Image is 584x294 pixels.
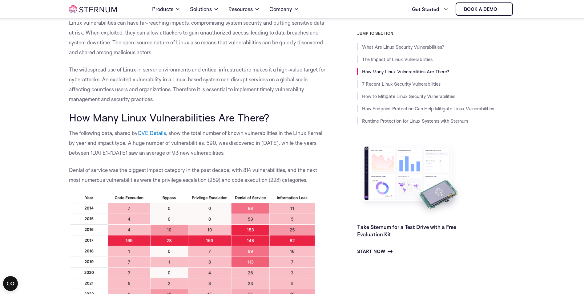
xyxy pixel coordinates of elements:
a: Company [269,1,299,18]
a: How Many Linux Vulnerabilities Are There? [362,69,449,75]
a: How to Mitigate Linux Security Vulnerabilities [362,93,455,99]
a: Book a demo [456,2,513,16]
span: Denial of service was the biggest impact category in the past decade, with 814 vulnerabilities, a... [69,167,317,183]
a: What Are Linux Security Vulnerabilities? [362,44,444,50]
a: Resources [228,1,260,18]
button: Open CMP widget [3,276,18,291]
a: Get Started [412,3,448,15]
a: Products [152,1,180,18]
span: The following data, shared by [69,130,138,136]
span: Linux vulnerabilities can have far-reaching impacts, compromising system security and putting sen... [69,19,324,55]
img: Take Sternum for a Test Drive with a Free Evaluation Kit [357,142,465,218]
span: The widespread use of Linux in server environments and critical infrastructure makes it a high-va... [69,66,325,102]
h3: JUMP TO SECTION [357,31,515,36]
a: 7 Recent Linux Security Vulnerabilities [362,81,441,87]
img: sternum iot [69,5,117,13]
a: Solutions [190,1,219,18]
a: The Impact of Linux Vulnerabilities [362,56,433,62]
span: , show the total number of known vulnerabilities in the Linux Kernel by year and impact type. A h... [69,130,322,156]
a: Take Sternum for a Test Drive with a Free Evaluation Kit [357,224,456,238]
a: CVE Details [138,130,166,136]
a: How Endpoint Protection Can Help Mitigate Linux Vulnerabilities [362,106,494,112]
span: How Many Linux Vulnerabilities Are There? [69,111,269,124]
a: Start Now [357,248,393,255]
a: Runtime Protection for Linux Systems with Sternum [362,118,468,124]
img: sternum iot [500,7,505,12]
